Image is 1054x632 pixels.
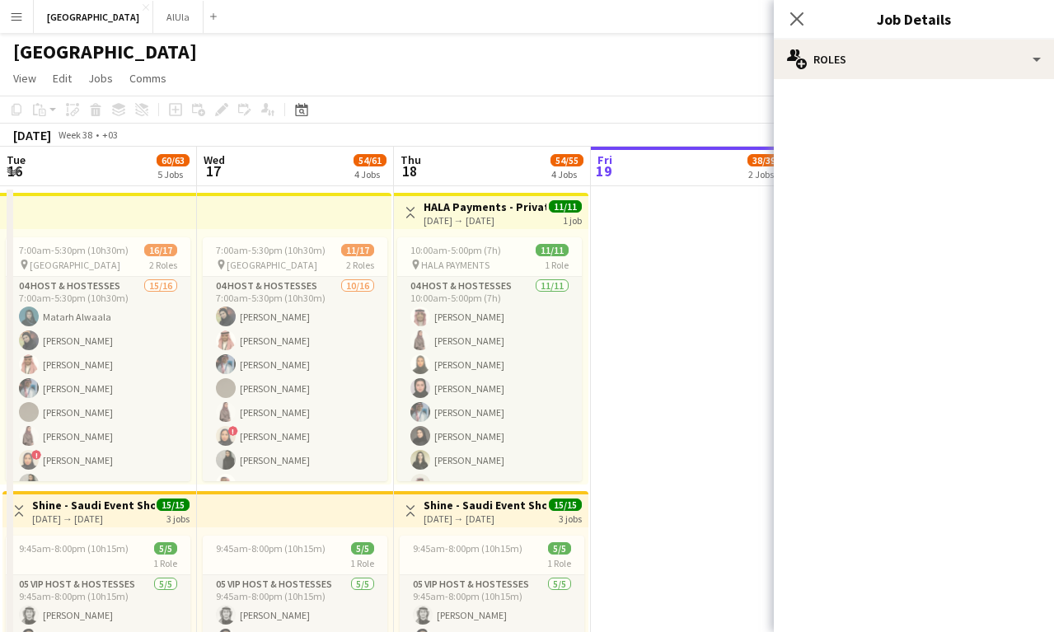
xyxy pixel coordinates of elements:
h3: Shine - Saudi Event Show [32,498,155,513]
div: [DATE] → [DATE] [32,513,155,525]
span: [GEOGRAPHIC_DATA] [227,259,317,271]
span: 9:45am-8:00pm (10h15m) [19,542,129,555]
div: 3 jobs [559,511,582,525]
a: View [7,68,43,89]
span: 5/5 [154,542,177,555]
div: 4 Jobs [354,168,386,180]
div: 1 job [563,213,582,227]
span: 11/11 [536,244,569,256]
span: 11/17 [341,244,374,256]
span: ! [31,450,41,460]
div: 4 Jobs [551,168,583,180]
span: 17 [201,162,225,180]
div: [DATE] → [DATE] [424,513,546,525]
span: 9:45am-8:00pm (10h15m) [216,542,326,555]
div: +03 [102,129,118,141]
app-job-card: 10:00am-5:00pm (7h)11/11 HALA PAYMENTS1 Role04 Host & Hostesses11/1110:00am-5:00pm (7h)[PERSON_NA... [397,237,582,481]
span: 18 [398,162,421,180]
span: 16 [4,162,26,180]
h3: Shine - Saudi Event Show [424,498,546,513]
span: 2 Roles [346,259,374,271]
app-job-card: 7:00am-5:30pm (10h30m)11/17 [GEOGRAPHIC_DATA]2 Roles04 Host & Hostesses10/167:00am-5:30pm (10h30m... [203,237,387,481]
span: [GEOGRAPHIC_DATA] [30,259,120,271]
span: 19 [595,162,612,180]
span: 2 Roles [149,259,177,271]
span: 5/5 [351,542,374,555]
span: Tue [7,152,26,167]
button: AlUla [153,1,204,33]
h3: Job Details [774,8,1054,30]
span: Fri [597,152,612,167]
span: Wed [204,152,225,167]
span: 15/15 [549,499,582,511]
app-job-card: 7:00am-5:30pm (10h30m)16/17 [GEOGRAPHIC_DATA]2 Roles04 Host & Hostesses15/167:00am-5:30pm (10h30m... [6,237,190,481]
span: 54/55 [550,154,583,166]
div: 5 Jobs [157,168,189,180]
span: Week 38 [54,129,96,141]
div: 2 Jobs [748,168,780,180]
div: Roles [774,40,1054,79]
span: HALA PAYMENTS [421,259,490,271]
span: 15/15 [157,499,190,511]
span: 1 Role [153,557,177,569]
a: Edit [46,68,78,89]
span: 60/63 [157,154,190,166]
span: 38/39 [747,154,780,166]
span: 11/11 [549,200,582,213]
span: Edit [53,71,72,86]
span: 1 Role [547,557,571,569]
span: 54/61 [354,154,386,166]
div: 3 jobs [166,511,190,525]
app-card-role: 04 Host & Hostesses11/1110:00am-5:00pm (7h)[PERSON_NAME][PERSON_NAME][PERSON_NAME][PERSON_NAME][P... [397,277,582,572]
div: [DATE] [13,127,51,143]
h3: HALA Payments - Private [DATE][DATE]. [424,199,546,214]
a: Comms [123,68,173,89]
span: 5/5 [548,542,571,555]
a: Jobs [82,68,119,89]
div: [DATE] → [DATE] [424,214,546,227]
span: 1 Role [350,557,374,569]
span: ! [228,426,238,436]
span: 10:00am-5:00pm (7h) [410,244,501,256]
span: View [13,71,36,86]
span: Jobs [88,71,113,86]
button: [GEOGRAPHIC_DATA] [34,1,153,33]
span: 7:00am-5:30pm (10h30m) [19,244,129,256]
span: Comms [129,71,166,86]
span: 1 Role [545,259,569,271]
h1: [GEOGRAPHIC_DATA] [13,40,197,64]
span: 9:45am-8:00pm (10h15m) [413,542,522,555]
span: 7:00am-5:30pm (10h30m) [216,244,326,256]
span: Thu [401,152,421,167]
span: 16/17 [144,244,177,256]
